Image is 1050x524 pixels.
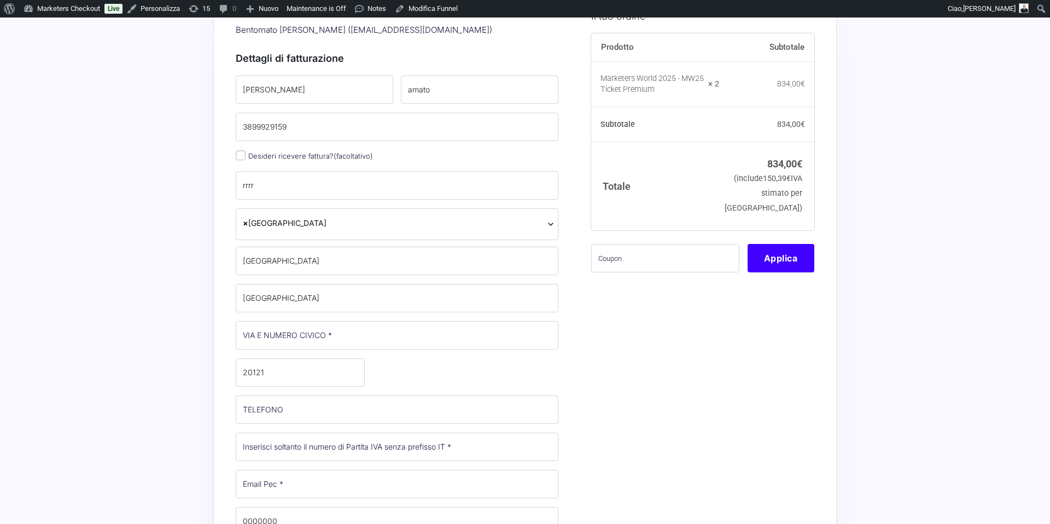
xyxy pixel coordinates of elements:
button: Applica [748,243,814,272]
span: [PERSON_NAME] [963,4,1016,13]
strong: × 2 [708,78,719,89]
a: Live [104,4,122,14]
input: PROVINCIA * [236,247,558,275]
span: € [801,119,805,128]
span: Italia [236,208,558,240]
input: CITTÀ * [236,284,558,312]
span: (facoltativo) [334,152,373,160]
span: € [801,79,805,88]
input: TELEFONO [236,395,558,424]
div: Bentornato [PERSON_NAME] ( [EMAIL_ADDRESS][DOMAIN_NAME] ) [232,21,562,39]
span: 150,39 [763,174,791,183]
input: CAP * [236,358,365,387]
h3: Dettagli di fatturazione [236,51,558,66]
small: (include IVA stimato per [GEOGRAPHIC_DATA]) [725,174,802,213]
input: Inserisci soltanto il numero di Partita IVA senza prefisso IT * [236,433,558,461]
input: Email Pec * [236,470,558,498]
input: Telefono * [236,113,558,141]
th: Subtotale [591,107,720,142]
input: Nome * [236,75,393,104]
th: Subtotale [719,33,814,61]
th: Totale [591,142,720,230]
input: VIA E NUMERO CIVICO * [236,321,558,350]
span: Italia [243,217,551,229]
th: Prodotto [591,33,720,61]
td: Marketers World 2025 - MW25 Ticket Premium [591,61,720,107]
bdi: 834,00 [767,158,802,169]
span: € [797,158,802,169]
input: Desideri ricevere fattura?(facoltativo) [236,150,246,160]
bdi: 834,00 [777,119,805,128]
input: Ragione Sociale * [236,171,558,200]
span: × [243,217,248,229]
input: Coupon [591,243,739,272]
label: Desideri ricevere fattura? [236,152,373,160]
bdi: 834,00 [777,79,805,88]
input: Cognome * [401,75,558,104]
span: € [786,174,791,183]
